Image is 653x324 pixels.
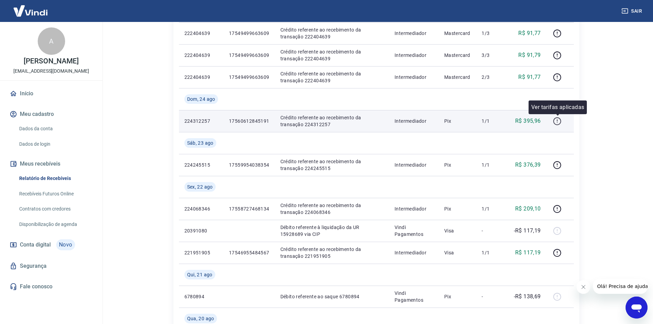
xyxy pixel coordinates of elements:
[395,118,433,124] p: Intermediador
[229,249,269,256] p: 17546955484567
[515,117,541,125] p: R$ 395,96
[184,293,218,300] p: 6780894
[229,52,269,59] p: 17549499663609
[280,114,384,128] p: Crédito referente ao recebimento da transação 224312257
[482,227,502,234] p: -
[280,246,384,260] p: Crédito referente ao recebimento da transação 221951905
[8,156,94,171] button: Meus recebíveis
[482,249,502,256] p: 1/1
[20,240,51,250] span: Conta digital
[593,279,648,294] iframe: Mensagem da empresa
[518,29,541,37] p: R$ 91,77
[229,205,269,212] p: 17558727468134
[395,224,433,238] p: Vindi Pagamentos
[184,118,218,124] p: 224312257
[13,68,89,75] p: [EMAIL_ADDRESS][DOMAIN_NAME]
[187,96,215,103] span: Dom, 24 ago
[187,271,213,278] span: Qui, 21 ago
[444,249,471,256] p: Visa
[626,297,648,319] iframe: Botão para abrir a janela de mensagens
[482,293,502,300] p: -
[229,74,269,81] p: 17549499663609
[280,48,384,62] p: Crédito referente ao recebimento da transação 222404639
[184,74,218,81] p: 222404639
[444,52,471,59] p: Mastercard
[515,205,541,213] p: R$ 209,10
[518,73,541,81] p: R$ 91,77
[395,249,433,256] p: Intermediador
[229,30,269,37] p: 17549499663609
[395,52,433,59] p: Intermediador
[444,293,471,300] p: Pix
[395,30,433,37] p: Intermediador
[280,158,384,172] p: Crédito referente ao recebimento da transação 224245515
[184,52,218,59] p: 222404639
[184,227,218,234] p: 20391080
[8,0,53,21] img: Vindi
[531,103,584,111] p: Ver tarifas aplicadas
[16,187,94,201] a: Recebíveis Futuros Online
[184,161,218,168] p: 224245515
[444,118,471,124] p: Pix
[444,74,471,81] p: Mastercard
[395,290,433,303] p: Vindi Pagamentos
[187,140,214,146] span: Sáb, 23 ago
[4,5,58,10] span: Olá! Precisa de ajuda?
[482,74,502,81] p: 2/3
[16,202,94,216] a: Contratos com credores
[8,107,94,122] button: Meu cadastro
[395,74,433,81] p: Intermediador
[229,161,269,168] p: 17559954038354
[16,122,94,136] a: Dados da conta
[280,293,384,300] p: Débito referente ao saque 6780894
[280,202,384,216] p: Crédito referente ao recebimento da transação 224068346
[514,227,541,235] p: -R$ 117,19
[444,161,471,168] p: Pix
[184,205,218,212] p: 224068346
[395,161,433,168] p: Intermediador
[514,292,541,301] p: -R$ 138,69
[8,86,94,101] a: Início
[8,237,94,253] a: Conta digitalNovo
[482,52,502,59] p: 3/3
[280,70,384,84] p: Crédito referente ao recebimento da transação 222404639
[518,51,541,59] p: R$ 91,79
[444,205,471,212] p: Pix
[515,161,541,169] p: R$ 376,39
[184,249,218,256] p: 221951905
[280,224,384,238] p: Débito referente à liquidação da UR 15928689 via CIP
[16,171,94,185] a: Relatório de Recebíveis
[24,58,78,65] p: [PERSON_NAME]
[8,259,94,274] a: Segurança
[620,5,645,17] button: Sair
[184,30,218,37] p: 222404639
[482,161,502,168] p: 1/1
[187,183,213,190] span: Sex, 22 ago
[444,227,471,234] p: Visa
[482,205,502,212] p: 1/1
[395,205,433,212] p: Intermediador
[482,30,502,37] p: 1/3
[444,30,471,37] p: Mastercard
[16,137,94,151] a: Dados de login
[515,249,541,257] p: R$ 117,19
[187,315,214,322] span: Qua, 20 ago
[56,239,75,250] span: Novo
[38,27,65,55] div: A
[577,280,590,294] iframe: Fechar mensagem
[280,26,384,40] p: Crédito referente ao recebimento da transação 222404639
[482,118,502,124] p: 1/1
[229,118,269,124] p: 17560612845191
[8,279,94,294] a: Fale conosco
[16,217,94,231] a: Disponibilização de agenda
